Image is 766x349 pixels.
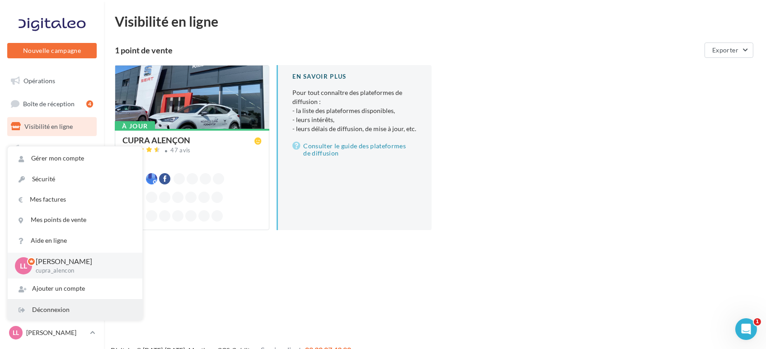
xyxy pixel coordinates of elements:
[705,42,753,58] button: Exporter
[292,106,417,115] li: - la liste des plateformes disponibles,
[8,300,142,320] div: Déconnexion
[5,207,99,226] a: Calendrier
[122,146,262,156] a: 47 avis
[115,14,755,28] div: Visibilité en ligne
[754,318,761,325] span: 1
[20,260,27,271] span: LL
[735,318,757,340] iframe: Intercom live chat
[36,267,128,275] p: cupra_alencon
[7,324,97,341] a: LL [PERSON_NAME]
[8,189,142,210] a: Mes factures
[26,328,86,337] p: [PERSON_NAME]
[8,169,142,189] a: Sécurité
[5,162,99,181] a: Contacts
[171,147,191,153] div: 47 avis
[24,123,73,130] span: Visibilité en ligne
[5,184,99,203] a: Médiathèque
[712,46,738,54] span: Exporter
[23,99,75,107] span: Boîte de réception
[5,71,99,90] a: Opérations
[292,124,417,133] li: - leurs délais de diffusion, de mise à jour, etc.
[292,72,417,81] div: En savoir plus
[5,117,99,136] a: Visibilité en ligne
[86,100,93,108] div: 4
[292,88,417,133] p: Pour tout connaître des plateformes de diffusion :
[115,46,701,54] div: 1 point de vente
[122,136,190,144] div: CUPRA ALENÇON
[115,121,155,131] div: À jour
[8,210,142,230] a: Mes points de vente
[5,94,99,113] a: Boîte de réception4
[5,230,99,256] a: PLV et print personnalisable
[8,148,142,169] a: Gérer mon compte
[292,115,417,124] li: - leurs intérêts,
[8,278,142,299] div: Ajouter un compte
[292,141,417,159] a: Consulter le guide des plateformes de diffusion
[36,256,128,267] p: [PERSON_NAME]
[8,231,142,251] a: Aide en ligne
[13,328,19,337] span: LL
[5,140,99,159] a: Campagnes
[23,145,55,153] span: Campagnes
[5,259,99,286] a: Campagnes DataOnDemand
[7,43,97,58] button: Nouvelle campagne
[23,77,55,85] span: Opérations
